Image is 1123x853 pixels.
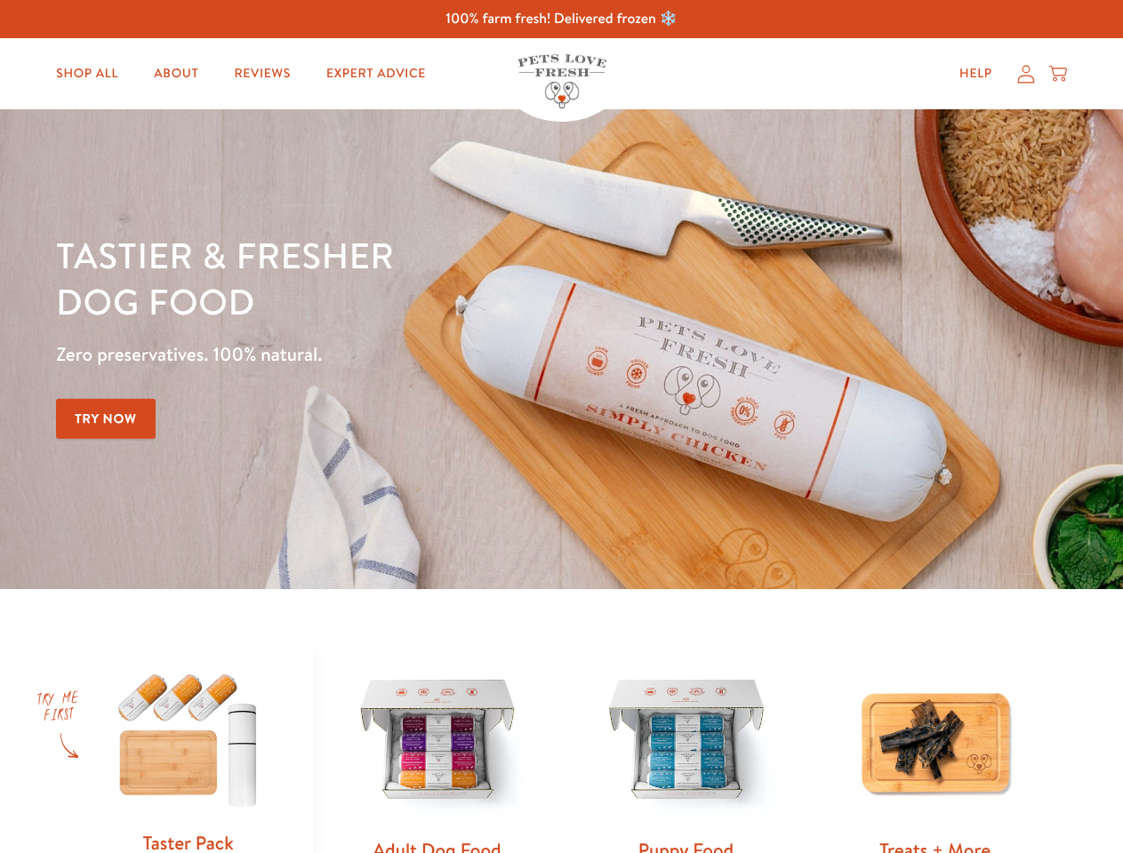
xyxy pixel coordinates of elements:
img: Pets Love Fresh [517,54,606,108]
a: Shop All [42,56,132,92]
a: Try Now [56,399,156,439]
a: About [140,56,213,92]
a: Help [945,56,1007,92]
a: Reviews [220,56,304,92]
p: Zero preservatives. 100% natural. [56,339,730,371]
a: Expert Advice [312,56,440,92]
h1: Tastier & fresher dog food [56,232,730,324]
